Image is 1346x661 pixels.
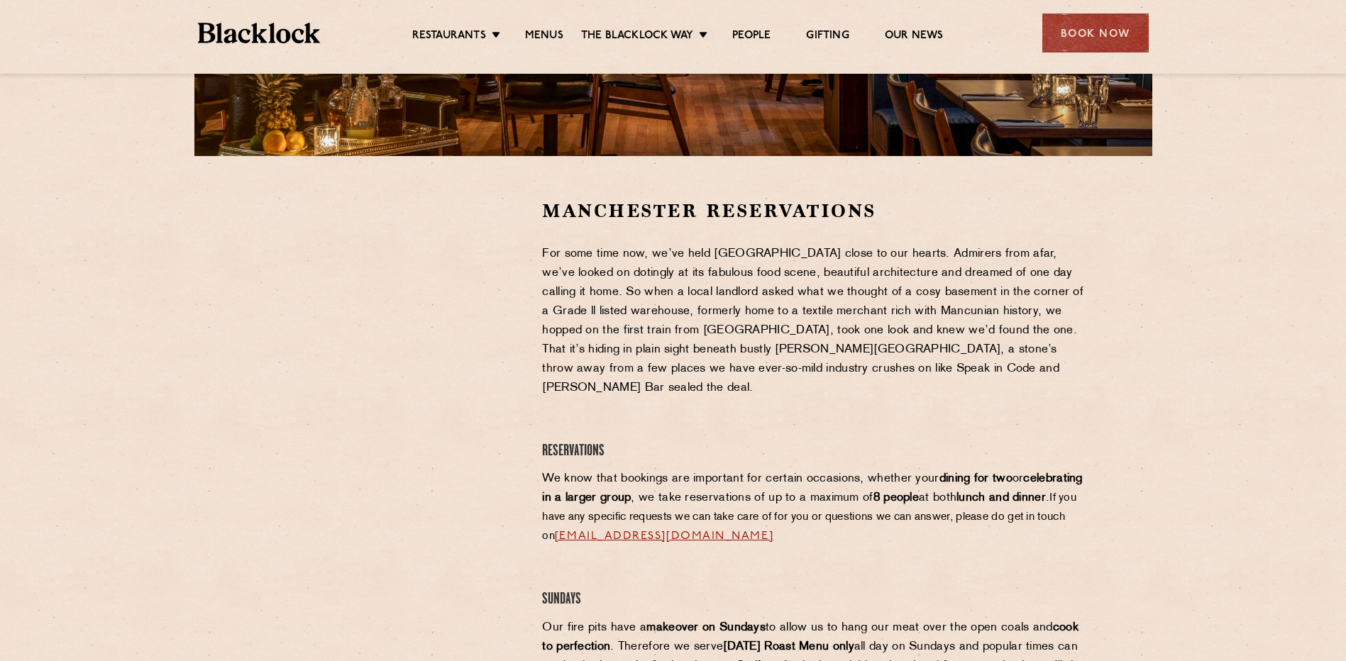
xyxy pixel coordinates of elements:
a: Our News [885,29,944,45]
div: Book Now [1042,13,1149,52]
a: [EMAIL_ADDRESS][DOMAIN_NAME] [555,531,773,542]
h2: Manchester Reservations [542,199,1086,223]
a: Gifting [806,29,849,45]
a: Restaurants [412,29,486,45]
a: People [732,29,771,45]
strong: cook to perfection [542,622,1079,652]
strong: 8 people [873,492,919,504]
span: If you have any specific requests we can take care of for you or questions we can answer, please ... [542,493,1076,542]
strong: makeover on Sundays [646,622,766,633]
strong: [DATE] Roast Menu only [723,641,854,652]
iframe: OpenTable make booking widget [311,199,470,412]
p: We know that bookings are important for certain occasions, whether your or , we take reservations... [542,470,1086,546]
h4: Sundays [542,590,1086,609]
p: For some time now, we’ve held [GEOGRAPHIC_DATA] close to our hearts. Admirers from afar, we’ve lo... [542,245,1086,398]
a: Menus [525,29,563,45]
a: The Blacklock Way [581,29,693,45]
strong: dining for two [939,473,1013,484]
img: BL_Textured_Logo-footer-cropped.svg [198,23,321,43]
h4: Reservations [542,442,1086,461]
strong: lunch and dinner [956,492,1046,504]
